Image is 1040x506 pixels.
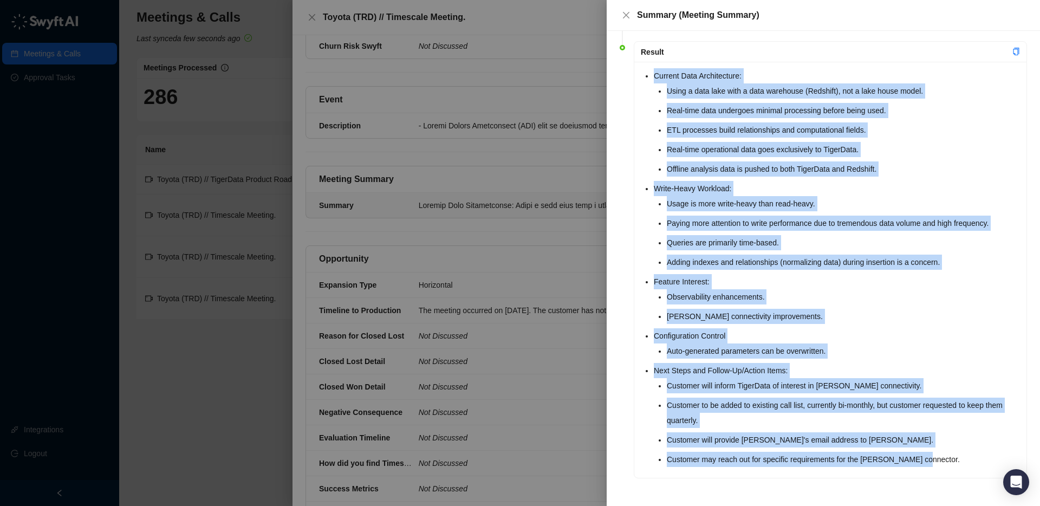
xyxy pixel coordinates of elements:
[654,68,1020,177] li: Current Data Architecture:
[667,432,1020,447] li: Customer will provide [PERSON_NAME]'s email address to [PERSON_NAME].
[620,9,633,22] button: Close
[637,9,1027,22] div: Summary (Meeting Summary)
[667,398,1020,428] li: Customer to be added to existing call list, currently bi-monthly, but customer requested to keep ...
[654,363,1020,467] li: Next Steps and Follow-Up/Action Items:
[667,235,1020,250] li: Queries are primarily time-based.
[667,103,1020,118] li: Real-time data undergoes minimal processing before being used.
[667,142,1020,157] li: Real-time operational data goes exclusively to TigerData.
[641,46,1012,58] div: Result
[667,216,1020,231] li: Paying more attention to write performance due to tremendous data volume and high frequency.
[667,83,1020,99] li: Using a data lake with a data warehouse (Redshift), not a lake house model.
[667,122,1020,138] li: ETL processes build relationships and computational fields.
[667,309,1020,324] li: [PERSON_NAME] connectivity improvements.
[667,196,1020,211] li: Usage is more write-heavy than read-heavy.
[667,161,1020,177] li: Offline analysis data is pushed to both TigerData and Redshift.
[667,255,1020,270] li: Adding indexes and relationships (normalizing data) during insertion is a concern.
[667,378,1020,393] li: Customer will inform TigerData of interest in [PERSON_NAME] connectivity.
[667,343,1020,359] li: Auto-generated parameters can be overwritten.
[622,11,630,20] span: close
[654,328,1020,359] li: Configuration Control
[667,452,1020,467] li: Customer may reach out for specific requirements for the [PERSON_NAME] connector.
[1003,469,1029,495] div: Open Intercom Messenger
[654,181,1020,270] li: Write-Heavy Workload:
[654,274,1020,324] li: Feature Interest:
[1012,48,1020,55] span: copy
[667,289,1020,304] li: Observability enhancements.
